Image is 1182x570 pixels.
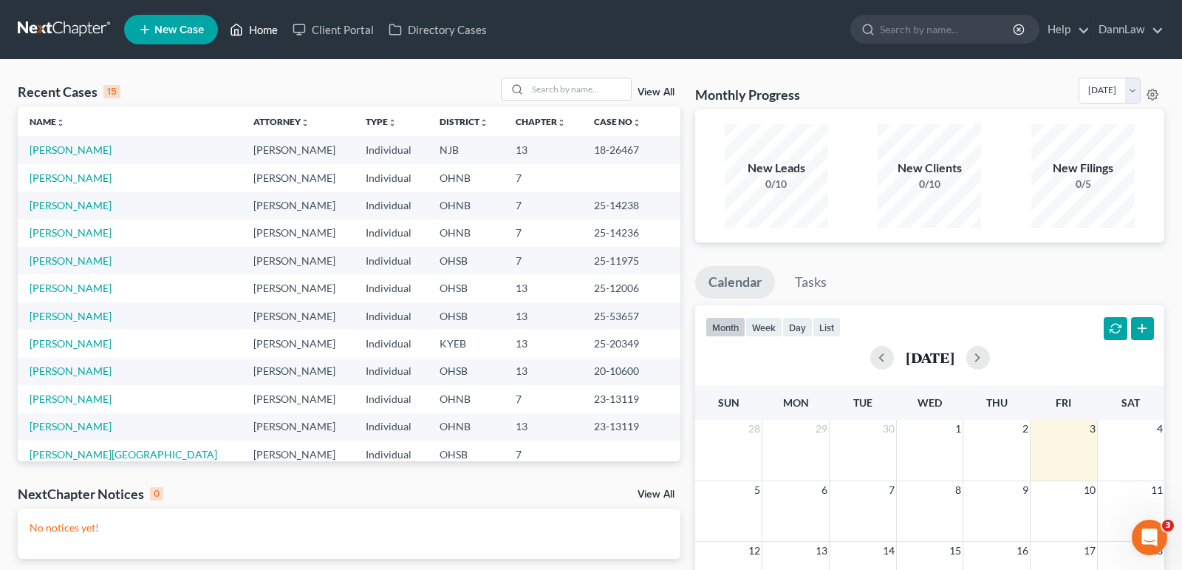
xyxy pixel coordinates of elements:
i: unfold_more [301,118,310,127]
span: 5 [753,481,762,499]
td: 18-26467 [582,136,680,163]
div: New Filings [1031,160,1135,177]
span: New Case [154,24,204,35]
a: Home [222,16,285,43]
span: 9 [1021,481,1030,499]
td: OHNB [428,164,505,191]
td: [PERSON_NAME] [242,191,354,219]
td: [PERSON_NAME] [242,247,354,274]
span: 29 [814,420,829,438]
div: 0 [150,487,163,501]
td: 13 [504,358,582,385]
td: Individual [354,191,428,219]
a: Calendar [695,266,775,299]
button: day [782,317,813,337]
a: Directory Cases [381,16,494,43]
span: 6 [820,481,829,499]
i: unfold_more [479,118,488,127]
a: [PERSON_NAME] [30,364,112,377]
td: Individual [354,302,428,330]
a: [PERSON_NAME] [30,143,112,156]
a: [PERSON_NAME] [30,420,112,432]
td: OHSB [428,247,505,274]
a: Case Nounfold_more [594,116,641,127]
input: Search by name... [880,16,1015,43]
h2: [DATE] [906,350,954,365]
td: 13 [504,136,582,163]
td: 25-20349 [582,330,680,357]
a: DannLaw [1091,16,1164,43]
a: [PERSON_NAME] [30,226,112,239]
td: Individual [354,330,428,357]
span: Sat [1121,396,1140,409]
span: 30 [881,420,896,438]
button: month [706,317,745,337]
td: OHNB [428,191,505,219]
h3: Monthly Progress [695,86,800,104]
td: 13 [504,413,582,441]
td: 7 [504,385,582,413]
td: 25-14236 [582,220,680,247]
span: 17 [1082,542,1097,560]
a: Client Portal [285,16,381,43]
span: 3 [1088,420,1097,438]
a: Help [1040,16,1090,43]
span: Mon [783,396,809,409]
a: [PERSON_NAME][GEOGRAPHIC_DATA] [30,448,217,461]
span: 14 [881,542,896,560]
span: 8 [954,481,963,499]
td: [PERSON_NAME] [242,441,354,468]
a: Typeunfold_more [366,116,397,127]
span: Tue [853,396,872,409]
td: 23-13119 [582,413,680,441]
a: Attorneyunfold_more [253,116,310,127]
span: 28 [747,420,762,438]
a: Tasks [782,266,840,299]
a: View All [638,489,674,500]
span: 16 [1015,542,1030,560]
span: 3 [1162,520,1174,532]
span: 13 [814,542,829,560]
span: Fri [1056,396,1071,409]
span: 11 [1149,481,1164,499]
div: New Leads [725,160,828,177]
td: 25-12006 [582,274,680,302]
td: OHSB [428,358,505,385]
td: 25-11975 [582,247,680,274]
i: unfold_more [557,118,566,127]
td: OHSB [428,302,505,330]
td: KYEB [428,330,505,357]
div: New Clients [878,160,981,177]
td: OHSB [428,441,505,468]
td: NJB [428,136,505,163]
td: [PERSON_NAME] [242,330,354,357]
td: 23-13119 [582,385,680,413]
td: Individual [354,385,428,413]
td: OHNB [428,220,505,247]
td: 13 [504,274,582,302]
td: 13 [504,302,582,330]
span: 4 [1155,420,1164,438]
td: [PERSON_NAME] [242,164,354,191]
div: NextChapter Notices [18,485,163,503]
td: 7 [504,220,582,247]
td: 7 [504,247,582,274]
td: [PERSON_NAME] [242,413,354,441]
span: 10 [1082,481,1097,499]
td: Individual [354,413,428,441]
button: week [745,317,782,337]
td: [PERSON_NAME] [242,136,354,163]
td: Individual [354,136,428,163]
td: OHNB [428,385,505,413]
span: 1 [954,420,963,438]
div: 0/10 [878,177,981,191]
a: [PERSON_NAME] [30,199,112,211]
td: [PERSON_NAME] [242,302,354,330]
td: 7 [504,164,582,191]
td: 7 [504,191,582,219]
td: 25-53657 [582,302,680,330]
a: [PERSON_NAME] [30,393,112,405]
a: [PERSON_NAME] [30,337,112,350]
td: 20-10600 [582,358,680,385]
td: 7 [504,441,582,468]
